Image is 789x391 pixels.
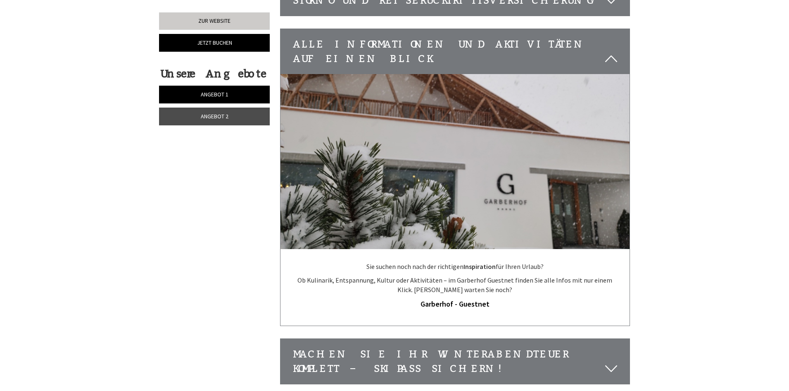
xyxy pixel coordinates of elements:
a: uestnet [463,300,490,308]
span: Angebot 1 [201,91,228,98]
a: Jetzt buchen [159,34,270,52]
p: Sie suchen noch nach der richtigen für Ihren Urlaub? [293,262,618,271]
span: Angebot 2 [201,113,228,120]
a: Garberhof - G [421,299,463,309]
a: Zur Website [159,12,270,30]
p: Ob Kulinarik, Entspannung, Kultur oder Aktivitäten – im Garberhof Guestnet finden Sie alle Infos ... [293,276,618,295]
div: Unsere Angebote [159,66,267,82]
strong: Inspiration [463,262,496,271]
strong: uestnet [463,299,490,309]
div: Machen Sie Ihr Winterabendteuer komplett – Skipass sichern! [280,339,630,384]
div: Alle Informationen und Aktivitäten auf einen Blick [280,29,630,74]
